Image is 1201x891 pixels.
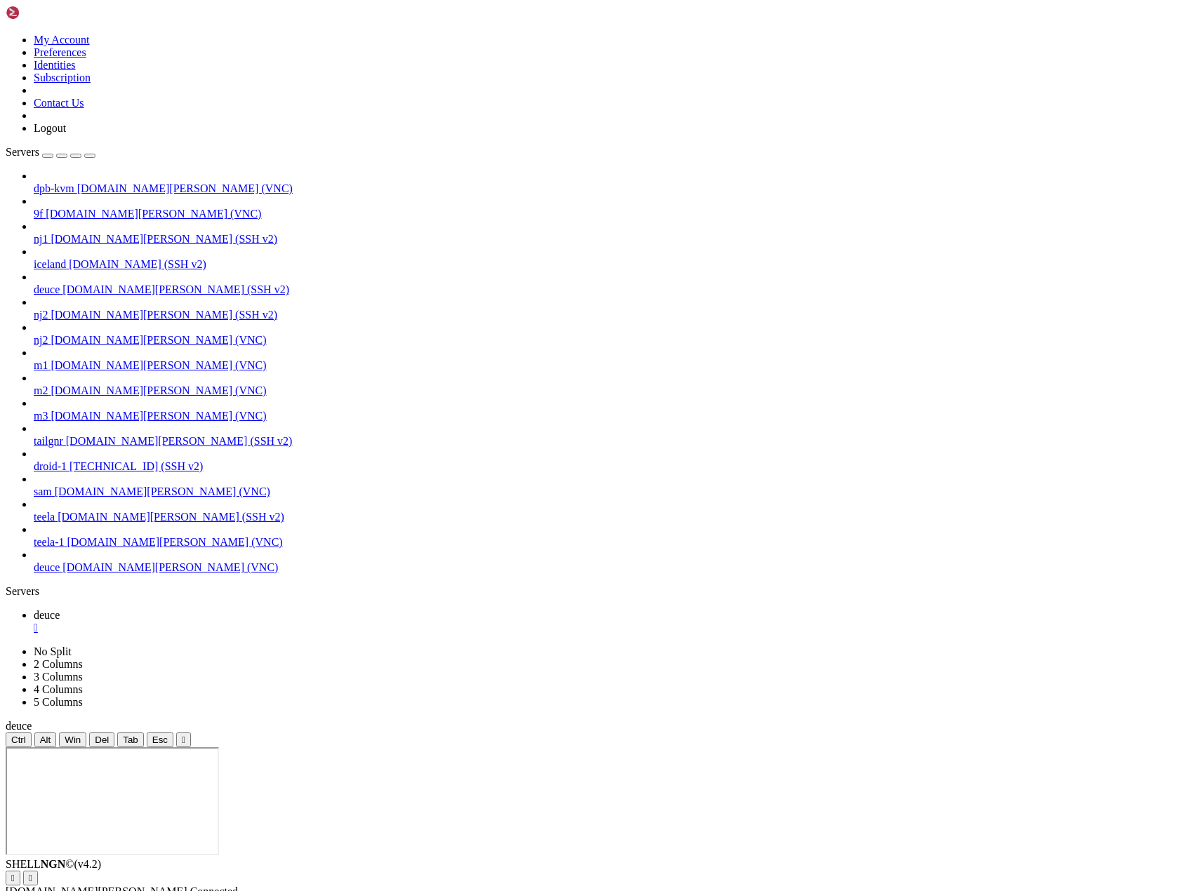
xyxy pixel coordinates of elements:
[34,122,66,134] a: Logout
[123,735,138,745] span: Tab
[34,485,1195,498] a: sam [DOMAIN_NAME][PERSON_NAME] (VNC)
[23,871,38,885] button: 
[34,372,1195,397] li: m2 [DOMAIN_NAME][PERSON_NAME] (VNC)
[34,208,43,220] span: 9f
[55,485,270,497] span: [DOMAIN_NAME][PERSON_NAME] (VNC)
[152,735,168,745] span: Esc
[34,622,1195,634] a: 
[34,46,86,58] a: Preferences
[89,732,114,747] button: Del
[34,72,91,83] a: Subscription
[34,561,1195,574] a: deuce [DOMAIN_NAME][PERSON_NAME] (VNC)
[6,6,86,20] img: Shellngn
[51,410,266,422] span: [DOMAIN_NAME][PERSON_NAME] (VNC)
[66,435,293,447] span: [DOMAIN_NAME][PERSON_NAME] (SSH v2)
[95,735,109,745] span: Del
[34,410,1195,422] a: m3 [DOMAIN_NAME][PERSON_NAME] (VNC)
[69,460,203,472] span: [TECHNICAL_ID] (SSH v2)
[34,549,1195,574] li: deuce [DOMAIN_NAME][PERSON_NAME] (VNC)
[34,460,1195,473] a: droid-1 [TECHNICAL_ID] (SSH v2)
[6,732,32,747] button: Ctrl
[34,473,1195,498] li: sam [DOMAIN_NAME][PERSON_NAME] (VNC)
[34,233,48,245] span: nj1
[34,645,72,657] a: No Split
[34,258,66,270] span: iceland
[34,671,83,683] a: 3 Columns
[34,523,1195,549] li: teela-1 [DOMAIN_NAME][PERSON_NAME] (VNC)
[62,283,289,295] span: [DOMAIN_NAME][PERSON_NAME] (SSH v2)
[117,732,144,747] button: Tab
[34,410,48,422] span: m3
[34,435,1195,448] a: tailgnr [DOMAIN_NAME][PERSON_NAME] (SSH v2)
[34,283,60,295] span: deuce
[65,735,81,745] span: Win
[34,334,1195,347] a: nj2 [DOMAIN_NAME][PERSON_NAME] (VNC)
[6,585,1195,598] div: Servers
[77,182,293,194] span: [DOMAIN_NAME][PERSON_NAME] (VNC)
[11,735,26,745] span: Ctrl
[51,334,266,346] span: [DOMAIN_NAME][PERSON_NAME] (VNC)
[34,536,65,548] span: teela-1
[34,258,1195,271] a: iceland [DOMAIN_NAME] (SSH v2)
[34,511,1195,523] a: teela [DOMAIN_NAME][PERSON_NAME] (SSH v2)
[34,170,1195,195] li: dpb-kvm [DOMAIN_NAME][PERSON_NAME] (VNC)
[34,498,1195,523] li: teela [DOMAIN_NAME][PERSON_NAME] (SSH v2)
[51,309,277,321] span: [DOMAIN_NAME][PERSON_NAME] (SSH v2)
[34,448,1195,473] li: droid-1 [TECHNICAL_ID] (SSH v2)
[6,146,95,158] a: Servers
[182,735,185,745] div: 
[11,873,15,883] div: 
[34,97,84,109] a: Contact Us
[6,146,39,158] span: Servers
[34,347,1195,372] li: m1 [DOMAIN_NAME][PERSON_NAME] (VNC)
[69,258,206,270] span: [DOMAIN_NAME] (SSH v2)
[46,208,261,220] span: [DOMAIN_NAME][PERSON_NAME] (VNC)
[6,858,101,870] span: SHELL ©
[34,208,1195,220] a: 9f [DOMAIN_NAME][PERSON_NAME] (VNC)
[34,384,1195,397] a: m2 [DOMAIN_NAME][PERSON_NAME] (VNC)
[6,871,20,885] button: 
[34,195,1195,220] li: 9f [DOMAIN_NAME][PERSON_NAME] (VNC)
[34,536,1195,549] a: teela-1 [DOMAIN_NAME][PERSON_NAME] (VNC)
[34,309,1195,321] a: nj2 [DOMAIN_NAME][PERSON_NAME] (SSH v2)
[34,435,63,447] span: tailgnr
[29,873,32,883] div: 
[51,233,277,245] span: [DOMAIN_NAME][PERSON_NAME] (SSH v2)
[34,321,1195,347] li: nj2 [DOMAIN_NAME][PERSON_NAME] (VNC)
[62,561,278,573] span: [DOMAIN_NAME][PERSON_NAME] (VNC)
[34,696,83,708] a: 5 Columns
[34,334,48,346] span: nj2
[34,34,90,46] a: My Account
[176,732,191,747] button: 
[34,485,52,497] span: sam
[34,658,83,670] a: 2 Columns
[34,246,1195,271] li: iceland [DOMAIN_NAME] (SSH v2)
[34,182,74,194] span: dpb-kvm
[34,59,76,71] a: Identities
[67,536,283,548] span: [DOMAIN_NAME][PERSON_NAME] (VNC)
[51,359,266,371] span: [DOMAIN_NAME][PERSON_NAME] (VNC)
[51,384,266,396] span: [DOMAIN_NAME][PERSON_NAME] (VNC)
[34,561,60,573] span: deuce
[34,460,67,472] span: droid-1
[34,271,1195,296] li: deuce [DOMAIN_NAME][PERSON_NAME] (SSH v2)
[74,858,102,870] span: 4.2.0
[6,720,32,732] span: deuce
[41,858,66,870] b: NGN
[34,397,1195,422] li: m3 [DOMAIN_NAME][PERSON_NAME] (VNC)
[34,511,55,523] span: teela
[34,182,1195,195] a: dpb-kvm [DOMAIN_NAME][PERSON_NAME] (VNC)
[34,296,1195,321] li: nj2 [DOMAIN_NAME][PERSON_NAME] (SSH v2)
[34,609,1195,634] a: deuce
[34,309,48,321] span: nj2
[147,732,173,747] button: Esc
[34,683,83,695] a: 4 Columns
[34,233,1195,246] a: nj1 [DOMAIN_NAME][PERSON_NAME] (SSH v2)
[34,609,60,621] span: deuce
[59,732,86,747] button: Win
[34,422,1195,448] li: tailgnr [DOMAIN_NAME][PERSON_NAME] (SSH v2)
[34,384,48,396] span: m2
[34,359,1195,372] a: m1 [DOMAIN_NAME][PERSON_NAME] (VNC)
[40,735,51,745] span: Alt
